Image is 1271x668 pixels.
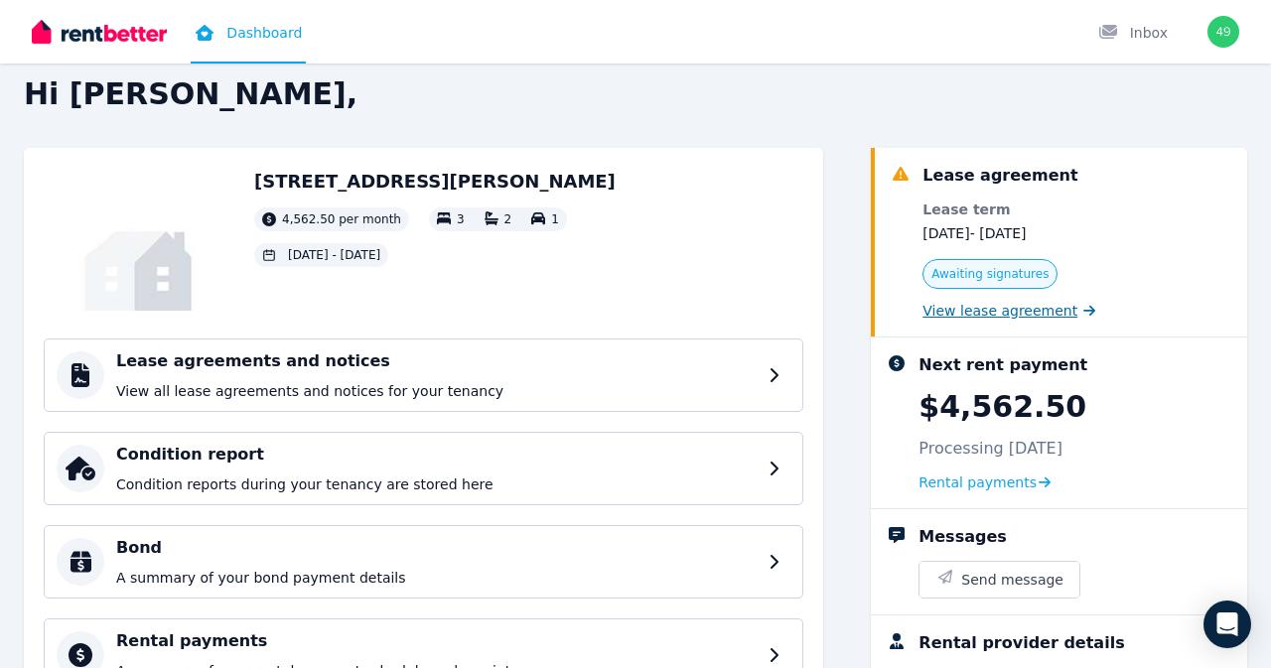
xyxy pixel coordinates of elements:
p: Processing [DATE] [918,437,1062,461]
span: 4,562.50 per month [282,211,401,227]
span: Awaiting signatures [931,266,1049,282]
span: Rental payments [918,472,1037,492]
dt: Lease term [922,200,1095,219]
p: $4,562.50 [918,389,1086,425]
p: A summary of your bond payment details [116,568,757,588]
button: Send message [919,562,1079,598]
a: Rental payments [918,472,1051,492]
h4: Lease agreements and notices [116,349,757,373]
span: 1 [551,212,559,226]
h2: Hi [PERSON_NAME], [24,76,1247,112]
div: Messages [918,525,1006,549]
dd: [DATE] - [DATE] [922,223,1095,243]
h4: Condition report [116,443,757,467]
span: 3 [457,212,465,226]
div: Rental provider details [918,631,1124,655]
div: Next rent payment [918,353,1087,377]
h4: Bond [116,536,757,560]
span: View lease agreement [922,301,1077,321]
img: 49yxzhang@gmail.com [1207,16,1239,48]
img: Property Url [44,168,234,311]
a: View lease agreement [922,301,1095,321]
h2: [STREET_ADDRESS][PERSON_NAME] [254,168,616,196]
span: Send message [961,570,1063,590]
span: [DATE] - [DATE] [288,247,380,263]
span: 2 [504,212,512,226]
div: Lease agreement [922,164,1077,188]
h4: Rental payments [116,629,757,653]
img: RentBetter [32,17,167,47]
div: Open Intercom Messenger [1203,601,1251,648]
div: Inbox [1098,23,1168,43]
p: Condition reports during your tenancy are stored here [116,474,757,494]
p: View all lease agreements and notices for your tenancy [116,381,757,401]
